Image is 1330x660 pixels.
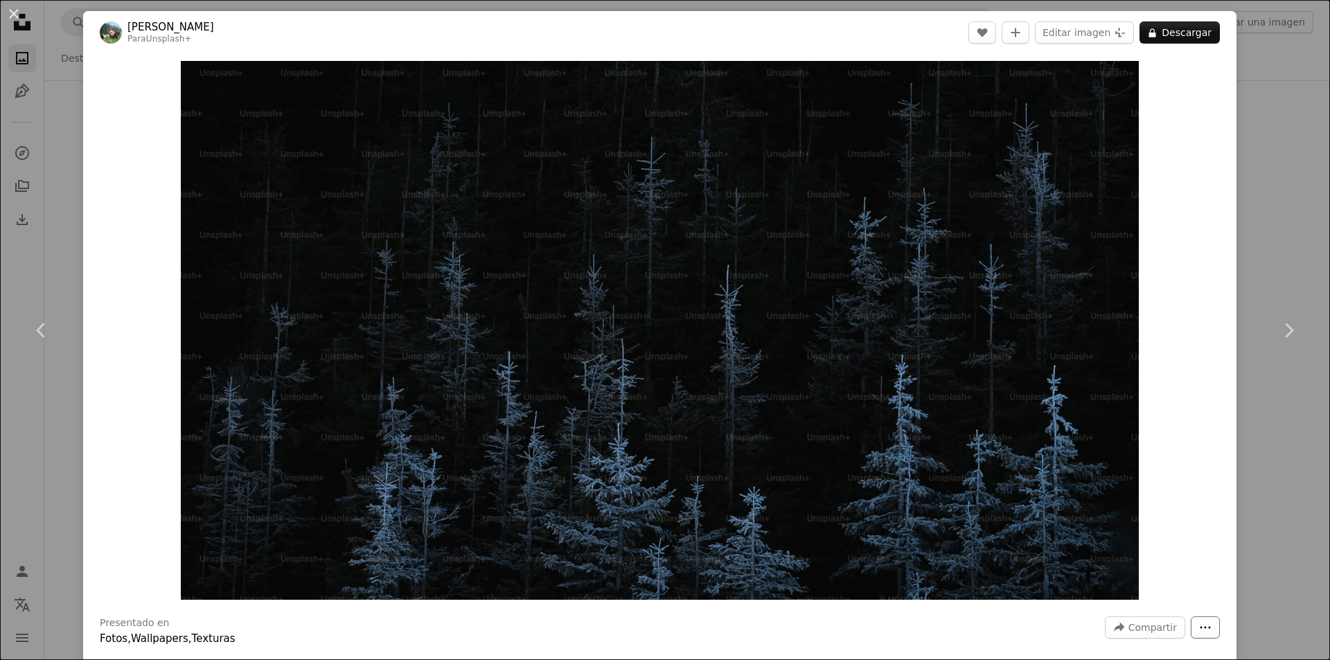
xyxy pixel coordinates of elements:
[100,632,127,645] a: Fotos
[181,61,1139,600] img: Un bosque lleno de muchos árboles altos
[127,632,131,645] span: ,
[146,34,192,44] a: Unsplash+
[131,632,188,645] a: Wallpapers
[1247,264,1330,397] a: Siguiente
[100,21,122,44] img: Ve al perfil de Daniel Mirlea
[127,20,214,34] a: [PERSON_NAME]
[1191,616,1220,639] button: Más acciones
[1140,21,1220,44] button: Descargar
[192,632,236,645] a: Texturas
[1128,617,1177,638] span: Compartir
[1035,21,1134,44] button: Editar imagen
[100,616,170,630] h3: Presentado en
[968,21,996,44] button: Me gusta
[1105,616,1185,639] button: Compartir esta imagen
[127,34,214,45] div: Para
[1002,21,1029,44] button: Añade a la colección
[188,632,192,645] span: ,
[181,61,1139,600] button: Ampliar en esta imagen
